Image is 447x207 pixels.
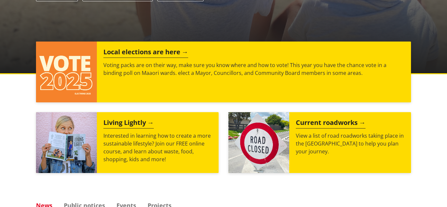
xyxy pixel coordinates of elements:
p: View a list of road roadworks taking place in the [GEOGRAPHIC_DATA] to help you plan your journey. [296,132,404,155]
img: Mainstream Green Workshop Series [36,112,97,173]
h2: Living Lightly [103,119,154,129]
img: Vote 2025 [36,42,97,102]
p: Interested in learning how to create a more sustainable lifestyle? Join our FREE online course, a... [103,132,212,163]
a: Local elections are here Voting packs are on their way, make sure you know where and how to vote!... [36,42,411,102]
h2: Local elections are here [103,48,188,58]
img: Road closed sign [228,112,289,173]
a: Current roadworks View a list of road roadworks taking place in the [GEOGRAPHIC_DATA] to help you... [228,112,411,173]
p: Voting packs are on their way, make sure you know where and how to vote! This year you have the c... [103,61,404,77]
a: Living Lightly Interested in learning how to create a more sustainable lifestyle? Join our FREE o... [36,112,219,173]
h2: Current roadworks [296,119,366,129]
